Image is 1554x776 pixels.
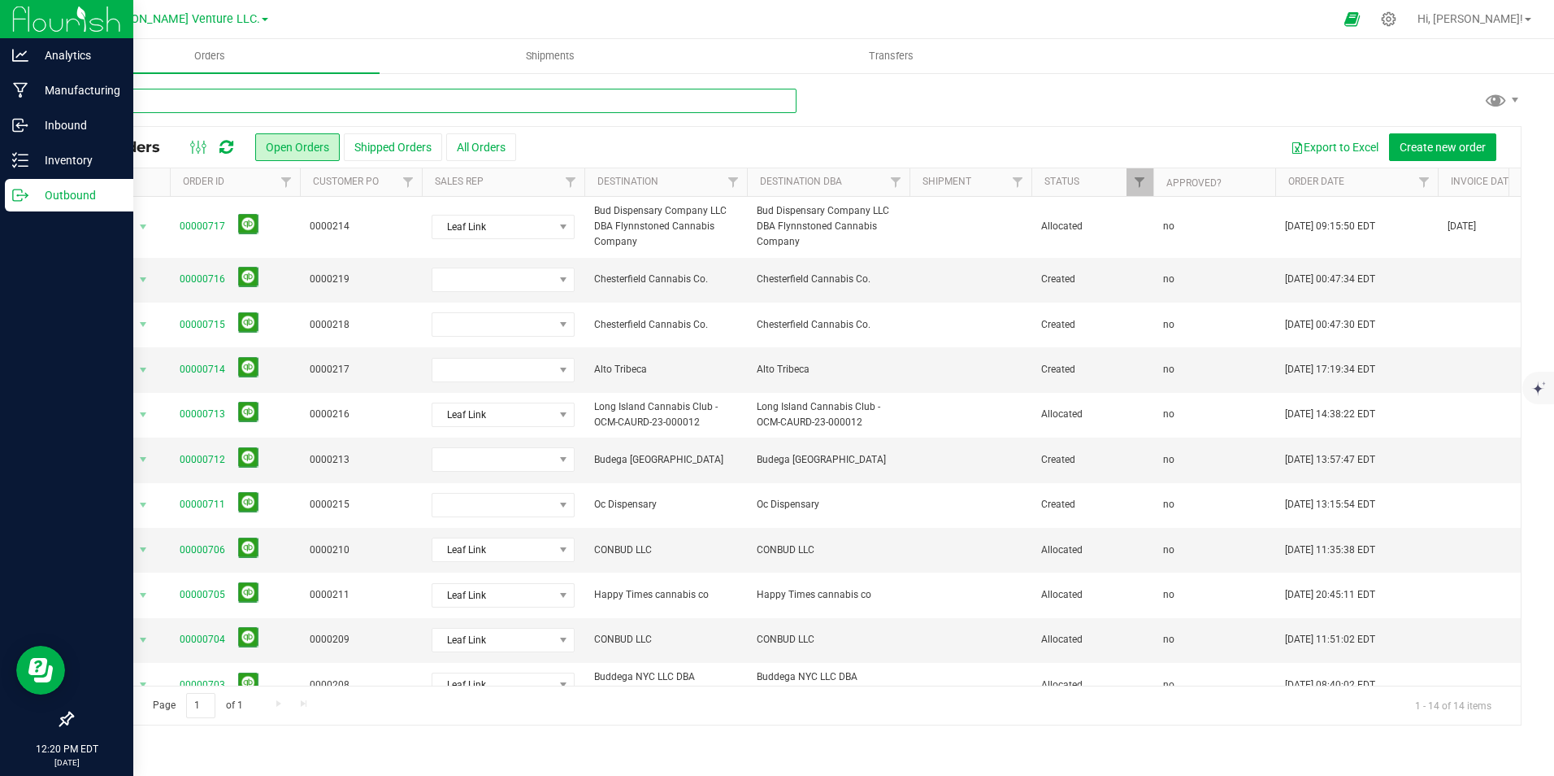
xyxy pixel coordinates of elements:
[183,176,224,187] a: Order ID
[757,272,900,287] span: Chesterfield Cannabis Co.
[310,497,412,512] span: 0000215
[186,693,215,718] input: 1
[28,81,126,100] p: Manufacturing
[757,632,900,647] span: CONBUD LLC
[1041,362,1144,377] span: Created
[558,168,584,196] a: Filter
[133,359,154,381] span: select
[1285,317,1375,333] span: [DATE] 00:47:30 EDT
[757,587,900,603] span: Happy Times cannabis co
[1411,168,1438,196] a: Filter
[180,632,225,647] a: 00000704
[7,742,126,756] p: 12:20 PM EDT
[255,133,340,161] button: Open Orders
[1285,497,1375,512] span: [DATE] 13:15:54 EDT
[310,407,412,422] span: 0000216
[172,49,247,63] span: Orders
[432,584,553,607] span: Leaf Link
[1280,133,1389,161] button: Export to Excel
[1285,587,1375,603] span: [DATE] 20:45:11 EDT
[133,584,154,607] span: select
[12,47,28,63] inline-svg: Analytics
[757,203,900,251] span: Bud Dispensary Company LLC DBA Flynnstoned Cannabis Company
[594,632,737,647] span: CONBUD LLC
[1163,362,1174,377] span: no
[1163,407,1174,422] span: no
[432,403,553,426] span: Leaf Link
[594,587,737,603] span: Happy Times cannabis co
[1163,497,1174,512] span: no
[1041,543,1144,558] span: Allocated
[64,12,260,26] span: Green [PERSON_NAME] Venture LLC.
[28,185,126,205] p: Outbound
[720,168,747,196] a: Filter
[594,362,737,377] span: Alto Tribeca
[432,629,553,652] span: Leaf Link
[310,452,412,468] span: 0000213
[180,452,225,468] a: 00000712
[1285,452,1375,468] span: [DATE] 13:57:47 EDT
[310,678,412,693] span: 0000208
[1285,272,1375,287] span: [DATE] 00:47:34 EDT
[180,317,225,333] a: 00000715
[1285,678,1375,693] span: [DATE] 08:40:02 EDT
[1163,317,1174,333] span: no
[380,39,720,73] a: Shipments
[344,133,442,161] button: Shipped Orders
[1163,678,1174,693] span: no
[180,497,225,512] a: 00000711
[133,313,154,336] span: select
[432,216,553,238] span: Leaf Link
[1041,317,1144,333] span: Created
[180,407,225,422] a: 00000713
[597,176,658,187] a: Destination
[1285,219,1375,234] span: [DATE] 09:15:50 EDT
[1378,11,1399,27] div: Manage settings
[757,497,900,512] span: Oc Dispensary
[133,674,154,696] span: select
[1163,543,1174,558] span: no
[847,49,935,63] span: Transfers
[313,176,379,187] a: Customer PO
[310,272,412,287] span: 0000219
[1451,176,1514,187] a: Invoice Date
[922,176,971,187] a: Shipment
[504,49,597,63] span: Shipments
[310,632,412,647] span: 0000209
[1041,497,1144,512] span: Created
[133,448,154,471] span: select
[594,497,737,512] span: Oc Dispensary
[594,399,737,430] span: Long Island Cannabis Club - OCM-CAURD-23-000012
[139,693,256,718] span: Page of 1
[757,452,900,468] span: Budega [GEOGRAPHIC_DATA]
[1285,362,1375,377] span: [DATE] 17:19:34 EDT
[133,538,154,561] span: select
[133,494,154,517] span: select
[133,403,154,426] span: select
[594,203,737,251] span: Bud Dispensary Company LLC DBA Flynnstoned Cannabis Company
[72,89,797,113] input: Search Order ID, Destination, Customer PO...
[1163,219,1174,234] span: no
[1126,168,1153,196] a: Filter
[1041,587,1144,603] span: Allocated
[1288,176,1344,187] a: Order Date
[16,646,65,695] iframe: Resource center
[883,168,909,196] a: Filter
[594,543,737,558] span: CONBUD LLC
[180,272,225,287] a: 00000716
[594,669,737,700] span: Buddega NYC LLC DBA Cannabis Realm of [US_STATE]
[446,133,516,161] button: All Orders
[180,587,225,603] a: 00000705
[310,317,412,333] span: 0000218
[39,39,380,73] a: Orders
[1163,587,1174,603] span: no
[1163,272,1174,287] span: no
[1402,693,1504,717] span: 1 - 14 of 14 items
[1163,632,1174,647] span: no
[594,452,737,468] span: Budega [GEOGRAPHIC_DATA]
[1285,543,1375,558] span: [DATE] 11:35:38 EDT
[1285,407,1375,422] span: [DATE] 14:38:22 EDT
[1041,219,1144,234] span: Allocated
[180,219,225,234] a: 00000717
[28,116,126,135] p: Inbound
